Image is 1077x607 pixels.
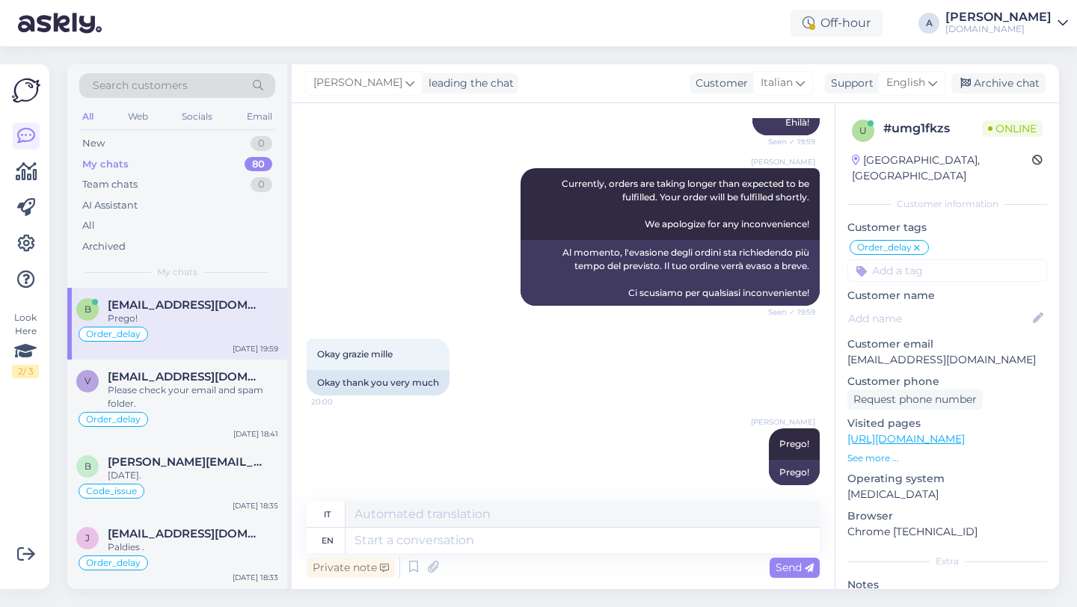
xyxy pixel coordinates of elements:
div: # umg1fkzs [883,120,982,138]
div: Customer information [847,197,1047,211]
div: Socials [179,107,215,126]
div: Prego! [769,460,820,485]
span: Search customers [93,78,188,93]
span: Order_delay [86,330,141,339]
span: Italian [761,75,793,91]
p: See more ... [847,452,1047,465]
span: bakhtazineb95@gmail.com [108,298,263,312]
div: [PERSON_NAME] [945,11,1052,23]
p: Customer phone [847,374,1047,389]
span: Okay grazie mille [317,348,393,360]
span: 20:02 [759,486,815,497]
div: Prego! [108,312,278,325]
div: [DATE]. [108,469,278,482]
input: Add a tag [847,259,1047,282]
div: Email [244,107,275,126]
a: [URL][DOMAIN_NAME] [847,432,965,446]
div: [GEOGRAPHIC_DATA], [GEOGRAPHIC_DATA] [852,152,1032,184]
div: 0 [251,136,272,151]
span: j [85,532,90,543]
div: Ehilà! [752,110,820,135]
p: Customer email [847,336,1047,352]
div: 0 [251,177,272,192]
div: New [82,136,105,151]
div: My chats [82,157,129,172]
span: Send [776,561,814,574]
span: u [859,125,867,136]
span: Seen ✓ 19:59 [759,306,815,318]
div: Okay thank you very much [307,370,449,395]
p: Operating system [847,471,1047,487]
span: My chats [157,265,197,279]
span: [PERSON_NAME] [751,156,815,167]
div: Please check your email and spam folder. [108,383,278,410]
div: 80 [245,157,272,172]
p: Browser [847,508,1047,524]
div: it [324,502,331,527]
span: b [85,460,91,472]
div: Team chats [82,177,138,192]
div: Request phone number [847,389,983,410]
p: [MEDICAL_DATA] [847,487,1047,502]
div: leading the chat [423,76,514,91]
div: [DATE] 19:59 [233,343,278,354]
div: 2 / 3 [12,365,39,378]
div: Paldies . [108,540,278,554]
p: Notes [847,577,1047,593]
div: Customer [690,76,748,91]
div: Archived [82,239,126,254]
p: Chrome [TECHNICAL_ID] [847,524,1047,540]
span: beatriz.bgfe@gmail.com [108,455,263,469]
div: Look Here [12,311,39,378]
p: Visited pages [847,416,1047,431]
span: valdokris040268@inbox.lv [108,370,263,383]
span: v [85,375,90,386]
a: [PERSON_NAME][DOMAIN_NAME] [945,11,1068,35]
div: Al momento, l'evasione degli ordini sta richiedendo più tempo del previsto. Il tuo ordine verrà e... [521,240,820,306]
div: [DATE] 18:33 [233,572,278,583]
div: Web [125,107,151,126]
span: Online [982,120,1043,137]
span: jurcix25@inbox.lv [108,527,263,540]
div: Support [825,76,874,91]
span: 20:00 [311,396,367,407]
span: [PERSON_NAME] [751,416,815,428]
div: AI Assistant [82,198,138,213]
span: Prego! [779,438,809,449]
div: A [918,13,939,34]
span: Currently, orders are taking longer than expected to be fulfilled. Your order will be fulfilled s... [562,178,811,229]
div: [DOMAIN_NAME] [945,23,1052,35]
div: All [79,107,96,126]
span: Order_delay [86,558,141,567]
span: Order_delay [86,415,141,424]
p: Customer name [847,288,1047,303]
div: Extra [847,555,1047,568]
div: Private note [307,558,395,578]
div: [DATE] 18:35 [233,500,278,511]
p: [EMAIL_ADDRESS][DOMAIN_NAME] [847,352,1047,368]
span: Seen ✓ 19:59 [759,136,815,147]
div: [DATE] 18:41 [233,428,278,440]
span: Order_delay [857,243,912,252]
input: Add name [848,310,1030,327]
span: Code_issue [86,487,137,496]
span: b [85,303,91,315]
div: en [322,528,334,553]
span: English [886,75,925,91]
p: Customer tags [847,220,1047,235]
div: Off-hour [791,10,883,37]
img: Askly Logo [12,76,40,105]
div: All [82,218,95,233]
span: [PERSON_NAME] [313,75,402,91]
div: Archive chat [951,73,1046,93]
